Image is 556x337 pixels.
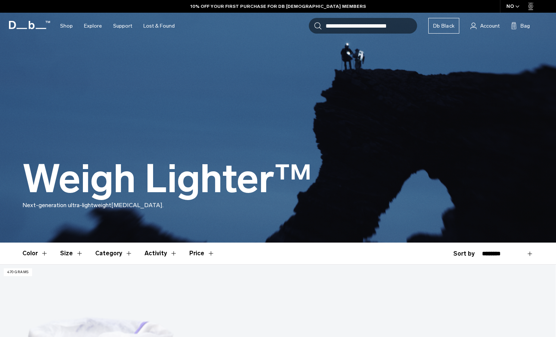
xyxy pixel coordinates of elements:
[113,13,132,39] a: Support
[111,202,164,209] span: [MEDICAL_DATA].
[4,268,32,276] p: 470 grams
[521,22,530,30] span: Bag
[95,243,133,264] button: Toggle Filter
[145,243,177,264] button: Toggle Filter
[190,3,366,10] a: 10% OFF YOUR FIRST PURCHASE FOR DB [DEMOGRAPHIC_DATA] MEMBERS
[60,13,73,39] a: Shop
[470,21,500,30] a: Account
[143,13,175,39] a: Lost & Found
[84,13,102,39] a: Explore
[22,157,312,201] h1: Weigh Lighter™
[22,202,111,209] span: Next-generation ultra-lightweight
[60,243,83,264] button: Toggle Filter
[55,13,180,39] nav: Main Navigation
[480,22,500,30] span: Account
[511,21,530,30] button: Bag
[22,243,48,264] button: Toggle Filter
[189,243,215,264] button: Toggle Price
[428,18,459,34] a: Db Black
